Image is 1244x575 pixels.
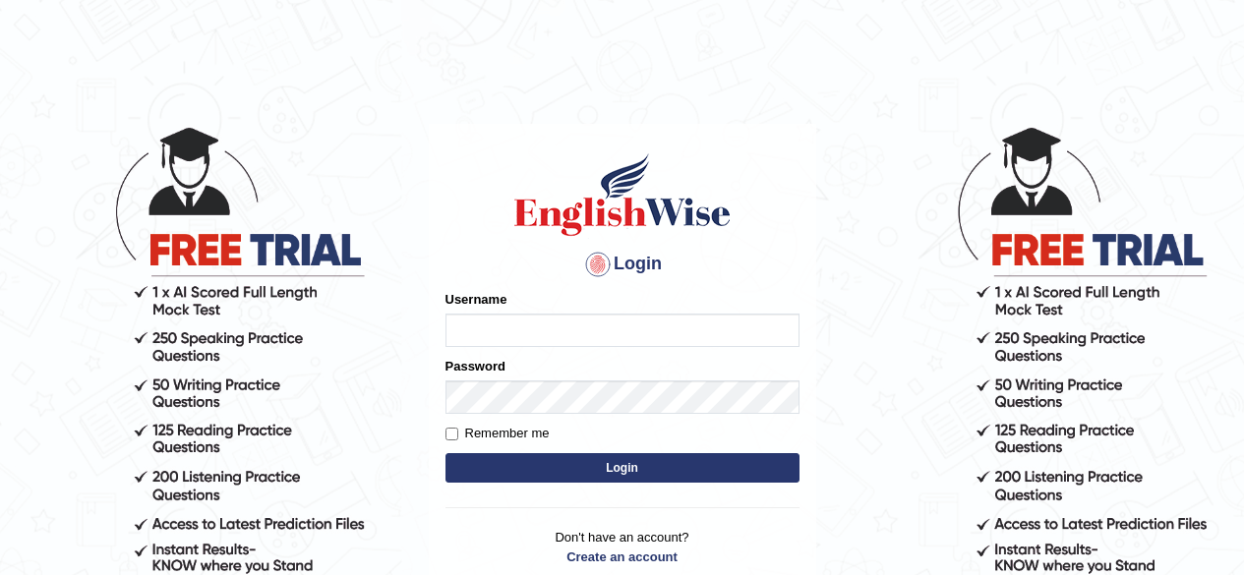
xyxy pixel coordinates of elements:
[445,453,800,483] button: Login
[445,357,505,375] label: Password
[445,424,550,443] label: Remember me
[445,290,507,309] label: Username
[445,249,800,280] h4: Login
[445,428,458,440] input: Remember me
[445,547,800,566] a: Create an account
[510,150,735,239] img: Logo of English Wise sign in for intelligent practice with AI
